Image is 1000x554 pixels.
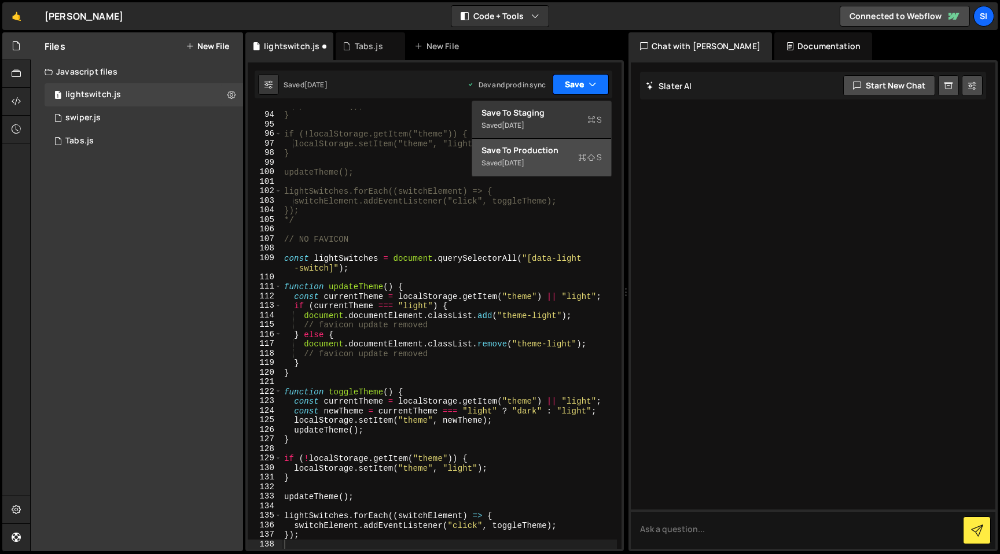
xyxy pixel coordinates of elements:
div: 129 [248,453,282,463]
div: 130 [248,463,282,473]
div: 122 [248,387,282,397]
div: 117 [248,339,282,349]
div: [DATE] [502,158,524,168]
div: 111 [248,282,282,291]
button: Save to StagingS Saved[DATE] [472,101,611,139]
div: Dev and prod in sync [467,80,546,90]
div: 107 [248,234,282,244]
div: 138 [248,540,282,549]
div: 108 [248,243,282,253]
h2: Files [45,40,65,53]
button: Save [553,74,609,95]
div: 132 [248,482,282,492]
div: Save to Staging [481,107,602,119]
button: Start new chat [843,75,935,96]
div: 94 [248,110,282,120]
div: 105 [248,215,282,225]
div: 123 [248,396,282,406]
div: Tabs.js [355,40,383,52]
div: 112 [248,291,282,301]
a: 🤙 [2,2,31,30]
div: 97 [248,139,282,149]
div: [DATE] [502,120,524,130]
div: Documentation [774,32,872,60]
div: 103 [248,196,282,206]
div: Code + Tools [472,101,612,177]
div: Saved [481,119,602,132]
div: 137 [248,530,282,540]
div: 100 [248,167,282,177]
div: 116 [248,330,282,339]
div: 126 [248,425,282,435]
div: 109 [248,253,282,272]
div: Tabs.js [65,136,94,146]
div: 12705/31853.js [45,130,243,153]
div: 114 [248,311,282,320]
div: New File [414,40,463,52]
div: 124 [248,406,282,416]
div: Javascript files [31,60,243,83]
span: S [587,114,602,125]
div: Saved [284,80,328,90]
span: 1 [54,91,61,101]
span: S [578,152,602,163]
div: 133 [248,492,282,501]
div: 110 [248,272,282,282]
div: 113 [248,301,282,311]
div: 12705/31852.js [45,83,243,106]
h2: Slater AI [646,80,692,91]
div: swiper.js [65,113,101,123]
div: 99 [248,158,282,168]
div: 102 [248,186,282,196]
a: Connected to Webflow [840,6,970,27]
div: 128 [248,444,282,454]
a: SI [973,6,994,27]
div: 127 [248,434,282,444]
div: 119 [248,358,282,368]
button: Code + Tools [451,6,549,27]
div: 115 [248,320,282,330]
div: 135 [248,511,282,520]
div: [PERSON_NAME] [45,9,123,23]
div: 106 [248,224,282,234]
div: 98 [248,148,282,158]
div: lightswitch.js [65,90,121,100]
div: 120 [248,368,282,378]
div: 104 [248,205,282,215]
div: 12705/31066.js [45,106,243,130]
div: 95 [248,120,282,130]
div: 96 [248,129,282,139]
div: [DATE] [304,80,328,90]
div: Saved [481,156,602,170]
div: 121 [248,377,282,387]
div: 136 [248,520,282,530]
div: 125 [248,415,282,425]
div: Save to Production [481,145,602,156]
div: lightswitch.js [264,40,319,52]
div: Chat with [PERSON_NAME] [628,32,772,60]
div: 101 [248,177,282,187]
button: Save to ProductionS Saved[DATE] [472,139,611,176]
div: 134 [248,501,282,511]
div: 131 [248,472,282,482]
button: New File [186,42,229,51]
div: 118 [248,349,282,359]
